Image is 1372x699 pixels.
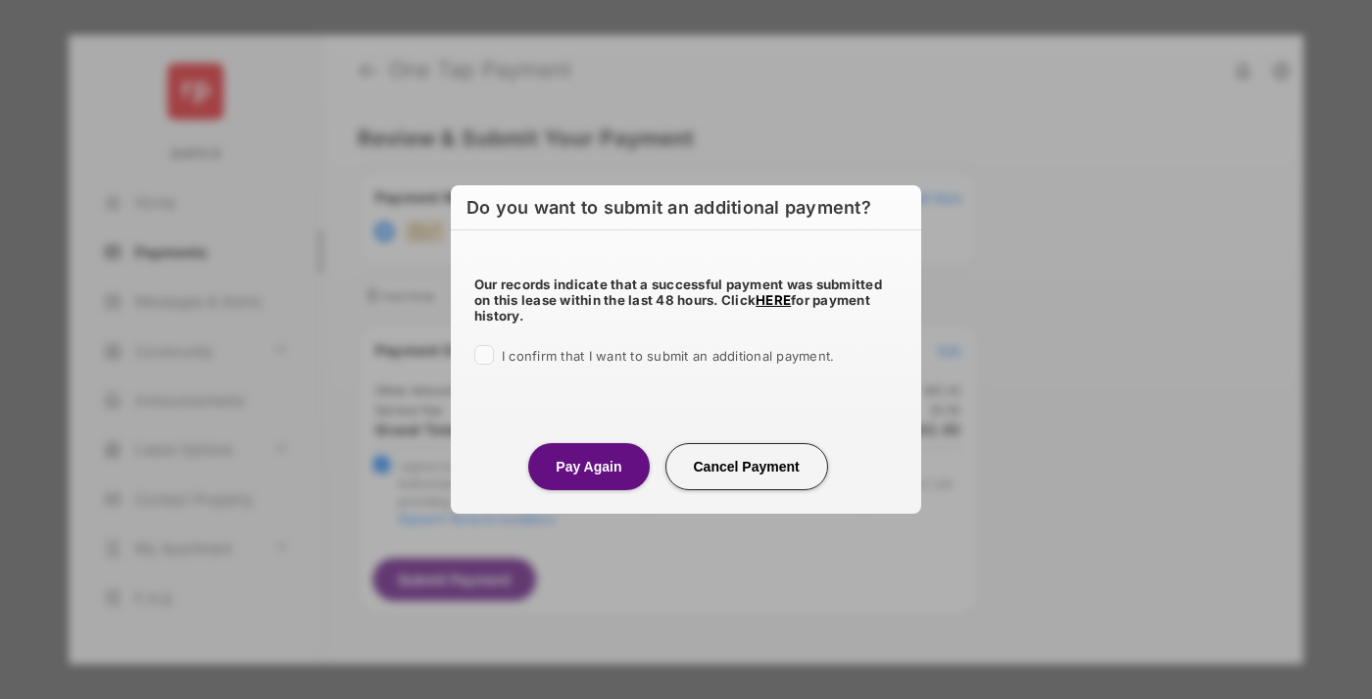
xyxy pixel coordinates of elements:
a: HERE [756,292,791,308]
button: Pay Again [528,443,649,490]
span: I confirm that I want to submit an additional payment. [502,348,834,364]
h5: Our records indicate that a successful payment was submitted on this lease within the last 48 hou... [474,276,898,324]
button: Cancel Payment [665,443,828,490]
h6: Do you want to submit an additional payment? [451,185,921,230]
